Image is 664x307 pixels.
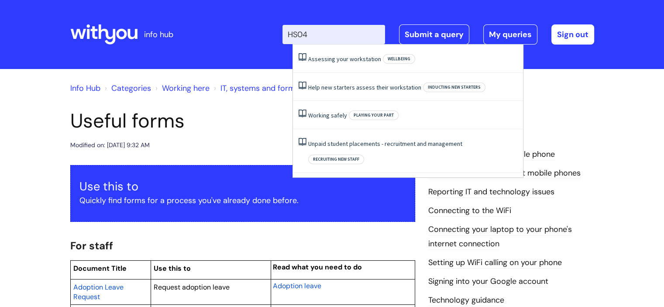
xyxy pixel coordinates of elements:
p: Quickly find forms for a process you've already done before. [79,193,406,207]
span: Adoption leave [273,281,321,290]
span: For staff [70,239,113,252]
a: Reporting IT and technology issues [428,186,554,198]
a: Connecting your laptop to your phone's internet connection [428,224,572,249]
div: | - [282,24,594,45]
a: Adoption Leave Request [73,282,124,302]
li: Working here [153,81,210,95]
a: Working safely [308,111,347,119]
a: IT, systems and forms [220,83,299,93]
span: Wellbeing [383,54,415,64]
span: Playing your part [349,110,399,120]
span: Recruiting new staff [308,155,364,164]
a: Technology guidance [428,295,504,306]
div: Modified on: [DATE] 9:32 AM [70,140,150,151]
h1: Useful forms [70,109,415,133]
h3: Use this to [79,179,406,193]
input: Search [282,25,385,44]
a: Sign out [551,24,594,45]
a: Categories [111,83,151,93]
a: Adoption leave [273,280,321,291]
li: IT, systems and forms [212,81,299,95]
a: Working here [162,83,210,93]
a: Help new starters assess their workstation [308,83,421,91]
span: Read what you need to do [273,262,362,272]
span: Inducting new starters [423,83,485,92]
a: Unpaid student placements - recruitment and management [308,140,462,148]
a: Info Hub [70,83,100,93]
a: Submit a query [399,24,469,45]
a: Connecting to the WiFi [428,205,511,217]
span: Document Title [73,264,127,273]
span: Adoption Leave Request [73,283,124,301]
a: Setting up WiFi calling on your phone [428,257,562,269]
a: Assessing your workstation [308,55,381,63]
li: Solution home [103,81,151,95]
p: info hub [144,28,173,41]
span: Request adoption leave [154,283,230,292]
a: Signing into your Google account [428,276,548,287]
span: Use this to [154,264,191,273]
a: My queries [483,24,537,45]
